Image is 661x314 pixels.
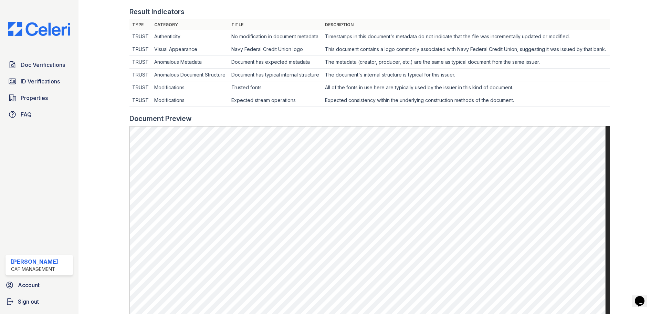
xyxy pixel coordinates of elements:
td: All of the fonts in use here are typically used by the issuer in this kind of document. [322,81,610,94]
td: TRUST [129,81,151,94]
td: TRUST [129,69,151,81]
td: TRUST [129,94,151,107]
a: Account [3,278,76,292]
a: ID Verifications [6,74,73,88]
a: FAQ [6,108,73,121]
th: Title [229,19,322,30]
span: Properties [21,94,48,102]
span: ID Verifications [21,77,60,85]
td: Visual Appearance [151,43,229,56]
a: Properties [6,91,73,105]
div: [PERSON_NAME] [11,257,58,266]
span: Account [18,281,40,289]
td: TRUST [129,30,151,43]
th: Description [322,19,610,30]
td: Document has typical internal structure [229,69,322,81]
span: Sign out [18,297,39,306]
td: Anomalous Metadata [151,56,229,69]
div: Result Indicators [129,7,185,17]
td: Timestamps in this document's metadata do not indicate that the file was incrementally updated or... [322,30,610,43]
td: The metadata (creator, producer, etc.) are the same as typical document from the same issuer. [322,56,610,69]
td: Expected stream operations [229,94,322,107]
td: TRUST [129,43,151,56]
td: Authenticity [151,30,229,43]
a: Sign out [3,295,76,308]
td: Modifications [151,81,229,94]
div: Document Preview [129,114,192,123]
a: Doc Verifications [6,58,73,72]
td: Anomalous Document Structure [151,69,229,81]
td: Expected consistency within the underlying construction methods of the document. [322,94,610,107]
span: Doc Verifications [21,61,65,69]
td: Trusted fonts [229,81,322,94]
td: Navy Federal Credit Union logo [229,43,322,56]
td: The document's internal structure is typical for this issuer. [322,69,610,81]
img: CE_Logo_Blue-a8612792a0a2168367f1c8372b55b34899dd931a85d93a1a3d3e32e68fde9ad4.png [3,22,76,36]
iframe: chat widget [632,286,654,307]
td: Document has expected metadata [229,56,322,69]
th: Type [129,19,151,30]
td: No modification in document metadata [229,30,322,43]
td: TRUST [129,56,151,69]
td: This document contains a logo commonly associated with Navy Federal Credit Union, suggesting it w... [322,43,610,56]
td: Modifications [151,94,229,107]
th: Category [151,19,229,30]
span: FAQ [21,110,32,119]
div: CAF Management [11,266,58,273]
